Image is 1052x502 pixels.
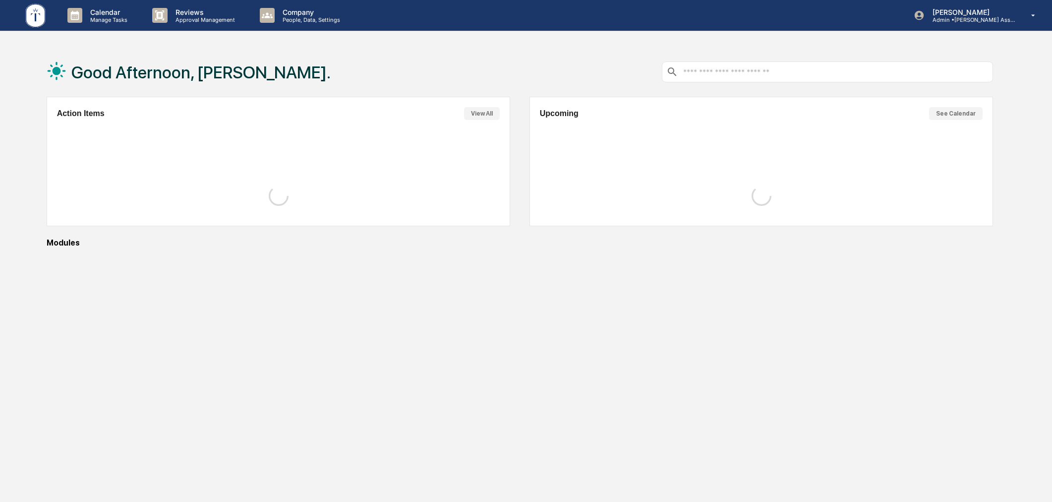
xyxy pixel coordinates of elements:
p: Approval Management [168,16,240,23]
p: Reviews [168,8,240,16]
p: Manage Tasks [82,16,132,23]
p: [PERSON_NAME] [925,8,1017,16]
button: View All [464,107,500,120]
p: Admin • [PERSON_NAME] Asset Management LLC [925,16,1017,23]
p: Company [275,8,345,16]
h2: Action Items [57,109,105,118]
p: Calendar [82,8,132,16]
p: People, Data, Settings [275,16,345,23]
div: Modules [47,238,994,248]
button: See Calendar [929,107,983,120]
h1: Good Afternoon, [PERSON_NAME]. [71,63,331,82]
h2: Upcoming [540,109,579,118]
img: logo [24,2,48,29]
